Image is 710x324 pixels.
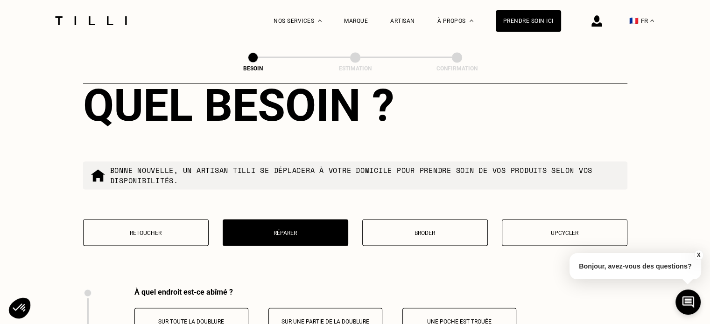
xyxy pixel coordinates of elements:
[507,229,622,236] p: Upcycler
[83,79,627,131] div: Quel besoin ?
[410,65,504,72] div: Confirmation
[344,18,368,24] a: Marque
[496,10,561,32] a: Prendre soin ici
[629,16,639,25] span: 🇫🇷
[206,65,300,72] div: Besoin
[223,219,348,246] button: Réparer
[470,20,473,22] img: Menu déroulant à propos
[91,168,105,183] img: commande à domicile
[390,18,415,24] a: Artisan
[318,20,322,22] img: Menu déroulant
[569,253,701,279] p: Bonjour, avez-vous des questions?
[83,219,209,246] button: Retoucher
[52,16,130,25] img: Logo du service de couturière Tilli
[502,219,627,246] button: Upcycler
[694,250,703,260] button: X
[134,287,627,296] div: À quel endroit est-ce abîmé ?
[88,229,204,236] p: Retoucher
[362,219,488,246] button: Broder
[228,229,343,236] p: Réparer
[110,165,620,186] p: Bonne nouvelle, un artisan tilli se déplacera à votre domicile pour prendre soin de vos produits ...
[309,65,402,72] div: Estimation
[591,15,602,27] img: icône connexion
[650,20,654,22] img: menu déroulant
[367,229,483,236] p: Broder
